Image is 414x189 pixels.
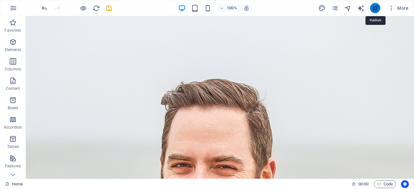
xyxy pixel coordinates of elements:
[5,180,23,188] a: Click to cancel selection. Double-click to open Pages
[93,5,100,12] i: Reload page
[370,3,380,13] button: publish
[227,4,237,12] h6: 100%
[318,4,326,12] button: design
[344,4,352,12] button: navigator
[5,163,21,169] p: Features
[388,5,409,11] span: More
[7,144,19,149] p: Tables
[105,4,113,12] button: save
[352,180,369,188] h6: Session time
[358,180,368,188] span: 00 00
[6,86,20,91] p: Content
[4,125,22,130] p: Accordion
[5,28,21,33] p: Favorites
[377,180,393,188] span: Code
[92,4,100,12] button: reload
[41,5,48,12] i: Undo: Change text (Ctrl+Z)
[5,47,21,52] p: Elements
[40,4,48,12] button: undo
[401,180,409,188] button: Usercentrics
[386,3,411,13] button: More
[374,180,396,188] button: Code
[105,5,113,12] i: Save (Ctrl+S)
[331,4,339,12] button: pages
[357,5,365,12] i: AI Writer
[8,105,18,110] p: Boxes
[79,4,87,12] button: Click here to leave preview mode and continue editing
[217,4,240,12] button: 100%
[5,67,21,72] p: Columns
[357,4,365,12] button: text_generator
[244,5,249,11] i: On resize automatically adjust zoom level to fit chosen device.
[363,182,364,186] span: :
